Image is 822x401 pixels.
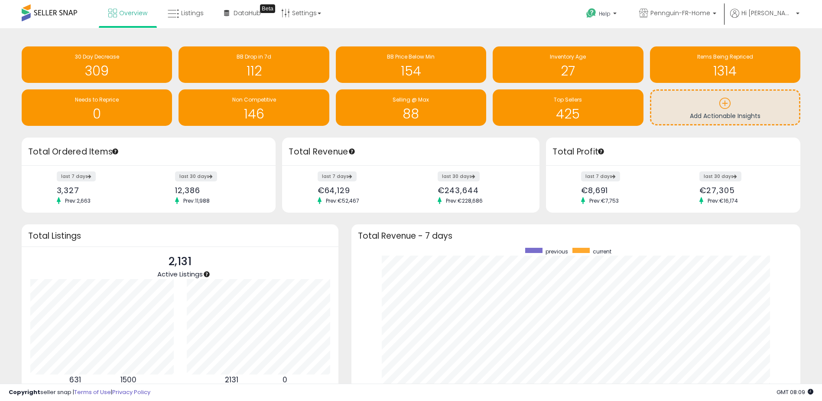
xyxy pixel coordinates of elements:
div: Tooltip anchor [111,148,119,155]
div: €8,691 [581,186,667,195]
b: 1500 [120,375,136,385]
span: previous [546,248,568,255]
span: Inventory Age [550,53,586,60]
h1: 309 [26,64,168,78]
label: last 30 days [175,171,217,181]
strong: Copyright [9,388,40,396]
a: Terms of Use [74,388,111,396]
h1: 0 [26,107,168,121]
a: Items Being Repriced 1314 [650,46,800,83]
a: BB Drop in 7d 112 [179,46,329,83]
div: €243,644 [438,186,525,195]
span: Active Listings [157,270,203,279]
span: Listings [181,9,204,17]
h3: Total Ordered Items [28,146,269,158]
div: €64,129 [318,186,405,195]
span: Selling @ Max [393,96,429,103]
span: Prev: €52,467 [322,197,364,204]
span: current [593,248,611,255]
div: Tooltip anchor [348,148,356,155]
span: Hi [PERSON_NAME] [741,9,793,17]
h3: Total Revenue - 7 days [358,233,794,239]
h1: 1314 [654,64,796,78]
span: Prev: €228,686 [442,197,487,204]
div: Tooltip anchor [260,4,275,13]
span: Help [599,10,611,17]
div: 12,386 [175,186,261,195]
h3: Total Profit [552,146,793,158]
i: Get Help [586,8,597,19]
span: 30 Day Decrease [75,53,119,60]
span: BB Price Below Min [387,53,435,60]
div: Tooltip anchor [597,148,605,155]
a: Inventory Age 27 [493,46,643,83]
h3: Total Listings [28,233,332,239]
a: Non Competitive 146 [179,89,329,126]
span: Pennguin-FR-Home [650,9,710,17]
span: Overview [119,9,147,17]
h1: 154 [340,64,482,78]
span: Add Actionable Insights [690,112,760,120]
a: Privacy Policy [112,388,150,396]
b: 631 [69,375,81,385]
a: Top Sellers 425 [493,89,643,126]
b: 0 [283,375,287,385]
a: Needs to Reprice 0 [22,89,172,126]
span: Prev: €7,753 [585,197,623,204]
div: 3,327 [57,186,143,195]
p: 2,131 [157,253,203,270]
h3: Total Revenue [289,146,533,158]
div: €27,305 [699,186,785,195]
span: Prev: €16,174 [703,197,742,204]
span: Prev: 2,663 [61,197,95,204]
label: last 7 days [318,171,357,181]
label: last 7 days [57,171,96,181]
span: Prev: 11,988 [179,197,214,204]
span: 2025-10-8 08:09 GMT [777,388,813,396]
h1: 146 [183,107,325,121]
a: BB Price Below Min 154 [336,46,486,83]
label: last 30 days [438,171,480,181]
div: seller snap | | [9,388,150,397]
span: Top Sellers [554,96,582,103]
div: Tooltip anchor [203,270,211,278]
label: last 7 days [581,171,620,181]
label: last 30 days [699,171,741,181]
a: Selling @ Max 88 [336,89,486,126]
h1: 27 [497,64,639,78]
span: BB Drop in 7d [237,53,271,60]
span: Non Competitive [232,96,276,103]
h1: 112 [183,64,325,78]
span: DataHub [234,9,261,17]
span: Needs to Reprice [75,96,119,103]
a: Add Actionable Insights [651,91,799,124]
b: 2131 [225,375,238,385]
a: Help [579,1,625,28]
h1: 425 [497,107,639,121]
a: Hi [PERSON_NAME] [730,9,799,28]
a: 30 Day Decrease 309 [22,46,172,83]
h1: 88 [340,107,482,121]
span: Items Being Repriced [697,53,753,60]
